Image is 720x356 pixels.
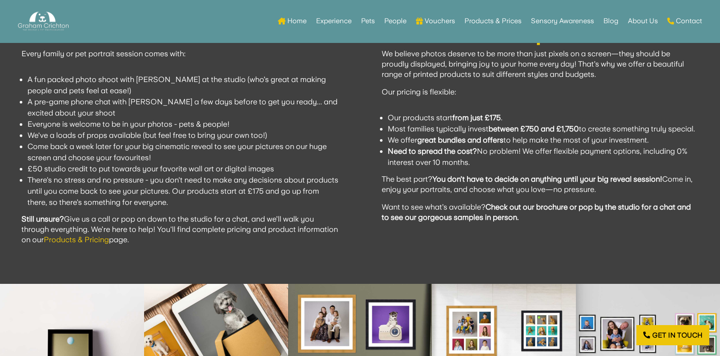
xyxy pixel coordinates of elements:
a: Blog [603,4,618,38]
li: We offer to help make the most of your investment. [388,134,699,146]
li: A pre-game phone chat with [PERSON_NAME] a few days before to get you ready... and excited about ... [27,96,339,119]
strong: Still unsure? [21,214,64,223]
li: There's no stress and no pressure - you don't need to make any decisions about products until you... [27,174,339,208]
li: Most families typically invest to create something truly special. [388,123,699,134]
a: People [384,4,407,38]
li: £50 studio credit to put towards your favorite wall art or digital images [27,163,339,174]
li: Everyone is welcome to be in your photos - pets & people! [27,119,339,130]
a: Home [278,4,307,38]
strong: Need to spread the cost? [388,146,477,155]
a: Pets [361,4,375,38]
a: About Us [628,4,658,38]
li: A fun packed photo shoot with [PERSON_NAME] at the studio (who’s great at making people and pets ... [27,74,339,96]
a: Get in touch [636,325,709,345]
li: Come back a week later for your big cinematic reveal to see your pictures on our huge screen and ... [27,141,339,163]
span: We believe photos deserve to be more than just pixels on a screen—they should be proudly displaye... [382,49,684,79]
a: Sensory Awareness [531,4,594,38]
strong: Check out our brochure or pop by the studio for a chat and to see our gorgeous samples in person. [382,202,691,222]
strong: from just £175 [452,113,501,122]
li: No problem! We offer flexible payment options, including 0% interest over 10 months. [388,146,699,168]
strong: between £750 and £1,750 [488,124,579,133]
a: Products & Pricing [44,235,109,244]
li: We've a loads of props available (but feel free to bring your own too!) [27,130,339,141]
a: Contact [667,4,702,38]
img: Graham Crichton Photography Logo - Graham Crichton - Belfast Family & Pet Photography Studio [18,9,69,33]
span: Every family or pet portrait session comes with: [21,49,186,58]
span: Want to see what’s available? [382,202,691,222]
li: Our products start . [388,112,699,123]
a: Experience [316,4,352,38]
a: Vouchers [416,4,455,38]
strong: You don’t have to decide on anything until your big reveal session! [432,174,662,183]
span: Our pricing is flexible: [382,87,456,96]
span: The best part? Come in, enjoy your portraits, and choose what you love—no pressure. [382,174,693,194]
span: Give us a call or pop on down to the studio for a chat, and we’ll walk you through everything. We... [21,214,338,244]
strong: great bundles and offers [417,135,503,144]
a: Products & Prices [464,4,521,38]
